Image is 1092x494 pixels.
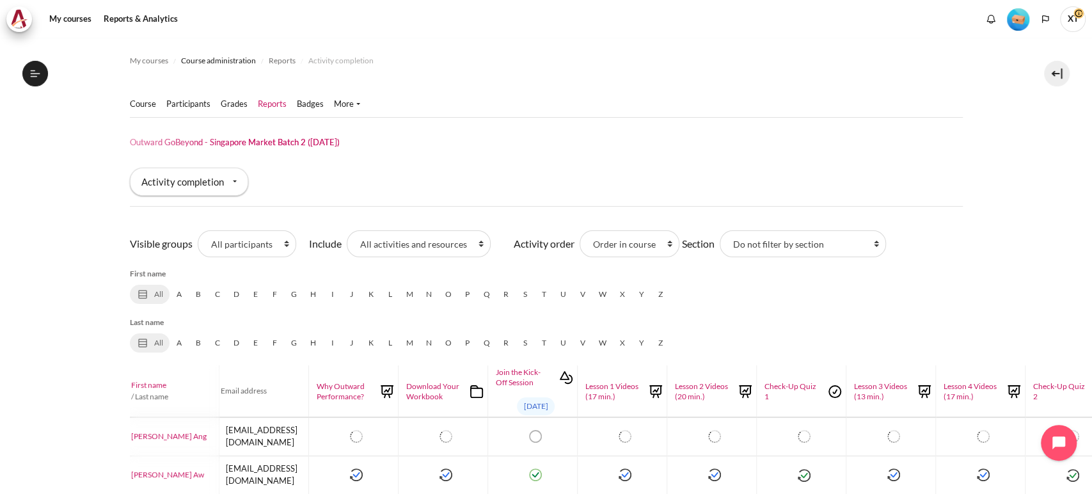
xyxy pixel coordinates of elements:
a: My courses [130,53,168,68]
a: Q [477,285,496,304]
label: Visible groups [130,236,193,251]
span: Check-Up Quiz 2 [1033,381,1088,401]
span: Why Outward Performance? [317,381,371,401]
img: Quiz [825,382,844,401]
a: A [170,333,189,353]
label: Activity order [514,236,574,251]
div: Show notification window with no new notifications [981,10,1001,29]
img: Lesson [377,382,397,401]
a: J [342,285,361,304]
a: Course [130,98,156,111]
img: Pei Sun Aw, Lesson 1 Videos (17 min.): Completed Friday, 3 October 2025, 5:41 PM [619,468,631,481]
a: J [342,333,361,353]
a: I [323,333,342,353]
th: Email address [219,365,309,417]
a: G [285,285,304,304]
h1: Outward GoBeyond - Singapore Market Batch 2 ([DATE]) [130,137,340,148]
a: L [381,285,400,304]
h5: Last name [130,317,963,328]
a: Reports & Analytics [99,6,182,32]
span: [DATE] [524,401,548,412]
a: X [613,333,632,353]
a: H [304,333,323,353]
a: My courses [45,6,96,32]
a: C [208,333,227,353]
a: P [458,333,477,353]
img: Pei Sun Aw, Check-Up Quiz 2: Completed (achieved pass grade) Friday, 3 October 2025, 9:11 PM [1066,469,1079,482]
a: M [400,333,420,353]
img: Lesson [915,382,934,401]
img: Keng Yeow Ang, Why Outward Performance?: Not completed [350,430,363,443]
a: Lesson 4 Videos (17 min.)Lesson [937,381,1024,401]
a: More [334,98,360,111]
img: Pei Sun Aw, Lesson 4 Videos (17 min.): Completed Friday, 3 October 2025, 9:37 PM [977,468,990,481]
a: First name [131,379,218,391]
h5: First name [130,268,963,280]
img: Pei Sun Aw, Join the Kick-Off Session: Completed Friday, 3 October 2025, 9:40 PM [529,468,542,481]
a: X [613,285,632,304]
a: [PERSON_NAME] Ang [131,431,218,442]
a: R [496,285,516,304]
a: F [265,285,285,304]
a: L [381,333,400,353]
a: Download Your WorkbookFolder [400,381,486,401]
a: Lesson 2 Videos (20 min.)Lesson [669,381,755,401]
a: Level #1 [1002,7,1034,31]
a: W [592,285,613,304]
a: Q [477,333,496,353]
a: Participants [166,98,210,111]
span: Course administration [181,55,256,67]
span: Download Your Workbook [406,381,461,401]
label: Include [309,236,342,251]
a: R [496,333,516,353]
a: I [323,285,342,304]
img: Pei Sun Aw, Why Outward Performance?: Completed Friday, 3 October 2025, 5:00 PM [350,468,363,481]
a: F [265,333,285,353]
nav: Navigation bar [130,51,379,71]
img: Architeck [10,10,28,29]
a: K [361,333,381,353]
a: Check-Up Quiz 1Quiz [758,381,844,401]
a: Y [632,333,651,353]
img: Keng Yeow Ang, Join the Kick-Off Session: Not completed [529,430,542,443]
a: Activity completion [308,53,374,68]
span: Join the Kick-Off Session [496,367,550,387]
img: Keng Yeow Ang, Lesson 2 Videos (20 min.): Not completed [708,430,721,443]
img: Interactive Content [557,368,576,387]
a: B [189,333,208,353]
td: [EMAIL_ADDRESS][DOMAIN_NAME] [219,417,309,456]
a: D [227,285,246,304]
img: Pei Sun Aw, Lesson 3 Videos (13 min.): Completed Friday, 3 October 2025, 6:33 PM [887,468,900,481]
img: Lesson [1004,382,1024,401]
span: Check-Up Quiz 1 [764,381,819,401]
a: Grades [221,98,248,111]
a: M [400,285,420,304]
a: Reports [269,53,296,68]
a: Z [651,285,670,304]
a: All [130,285,170,304]
a: N [420,333,439,353]
a: H [304,285,323,304]
span: Lesson 1 Videos (17 min.) [585,381,640,401]
span: Reports [269,55,296,67]
img: Keng Yeow Ang, Check-Up Quiz 1: Not completed [798,430,811,443]
span: Activity completion [308,55,374,67]
a: Lesson 1 Videos (17 min.)Lesson [579,381,665,401]
a: Why Outward Performance?Lesson [310,381,397,401]
a: Join the Kick-Off SessionInteractive Content [489,367,576,387]
img: Level #1 [1007,8,1029,31]
a: K [361,285,381,304]
a: Architeck Architeck [6,6,38,32]
span: Lesson 2 Videos (20 min.) [675,381,729,401]
a: O [439,285,458,304]
a: D [227,333,246,353]
img: Keng Yeow Ang, Lesson 1 Videos (17 min.): Not completed [619,430,631,443]
a: S [516,285,535,304]
a: W [592,333,613,353]
a: U [554,333,573,353]
a: P [458,285,477,304]
a: U [554,285,573,304]
a: S [516,333,535,353]
div: Level #1 [1007,7,1029,31]
a: C [208,285,227,304]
